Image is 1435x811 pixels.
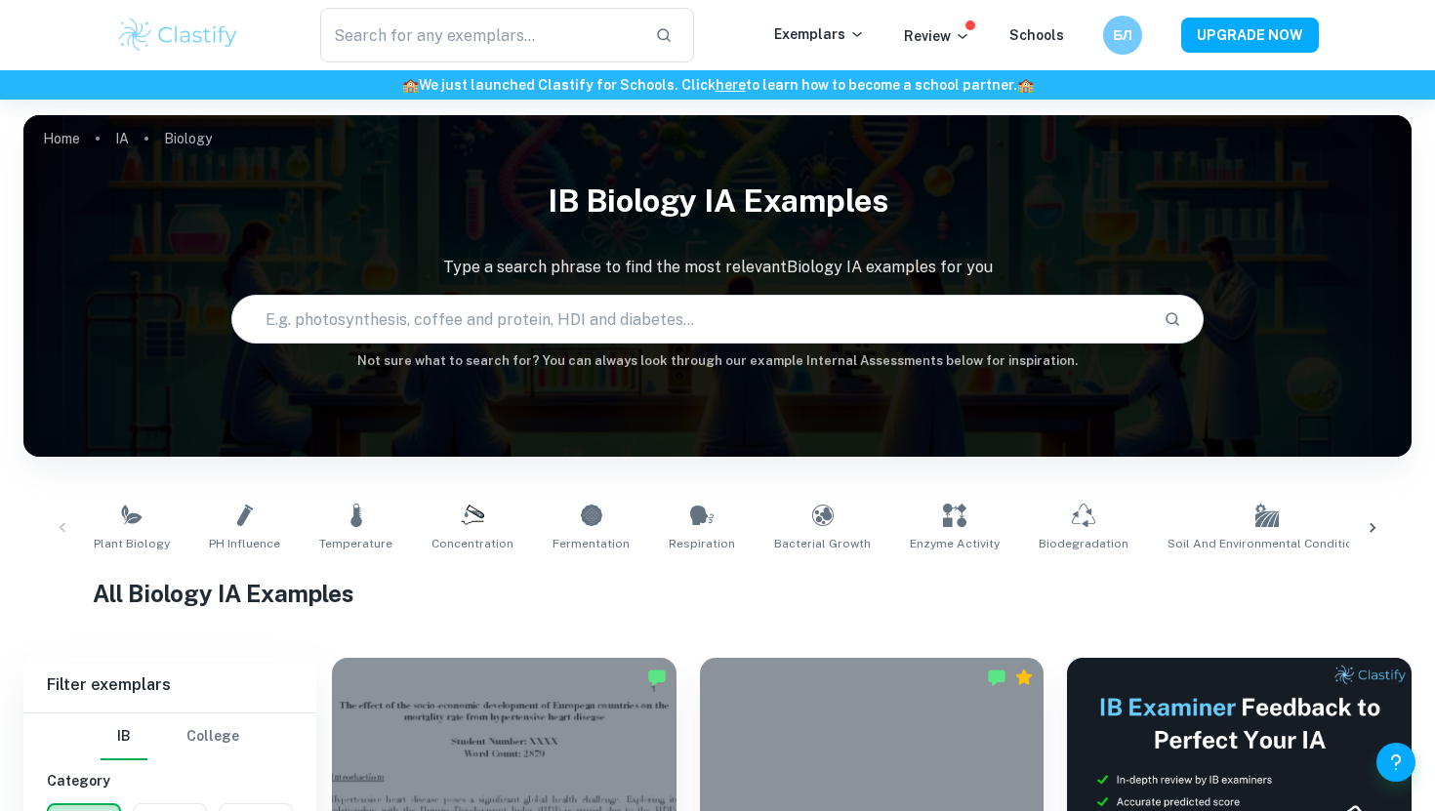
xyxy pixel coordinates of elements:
[1014,668,1034,687] div: Premium
[232,292,1147,346] input: E.g. photosynthesis, coffee and protein, HDI and diabetes...
[47,770,293,791] h6: Category
[43,125,80,152] a: Home
[1039,535,1128,552] span: Biodegradation
[987,668,1006,687] img: Marked
[553,535,630,552] span: Fermentation
[23,256,1412,279] p: Type a search phrase to find the most relevant Biology IA examples for you
[716,77,746,93] a: here
[1376,743,1415,782] button: Help and Feedback
[23,351,1412,371] h6: Not sure what to search for? You can always look through our example Internal Assessments below f...
[402,77,419,93] span: 🏫
[93,576,1342,611] h1: All Biology IA Examples
[319,535,392,552] span: Temperature
[164,128,212,149] p: Biology
[101,713,239,760] div: Filter type choice
[1181,18,1319,53] button: UPGRADE NOW
[669,535,735,552] span: Respiration
[1017,77,1034,93] span: 🏫
[116,16,240,55] img: Clastify logo
[774,535,871,552] span: Bacterial Growth
[910,535,1000,552] span: Enzyme Activity
[1156,303,1189,336] button: Search
[647,668,667,687] img: Marked
[320,8,639,62] input: Search for any exemplars...
[209,535,280,552] span: pH Influence
[1103,16,1142,55] button: БЛ
[774,23,865,45] p: Exemplars
[431,535,513,552] span: Concentration
[23,170,1412,232] h1: IB Biology IA examples
[1009,27,1064,43] a: Schools
[94,535,170,552] span: Plant Biology
[186,713,239,760] button: College
[115,125,129,152] a: IA
[1112,24,1134,46] h6: БЛ
[904,25,970,47] p: Review
[1168,535,1367,552] span: Soil and Environmental Conditions
[23,658,316,712] h6: Filter exemplars
[4,74,1431,96] h6: We just launched Clastify for Schools. Click to learn how to become a school partner.
[101,713,147,760] button: IB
